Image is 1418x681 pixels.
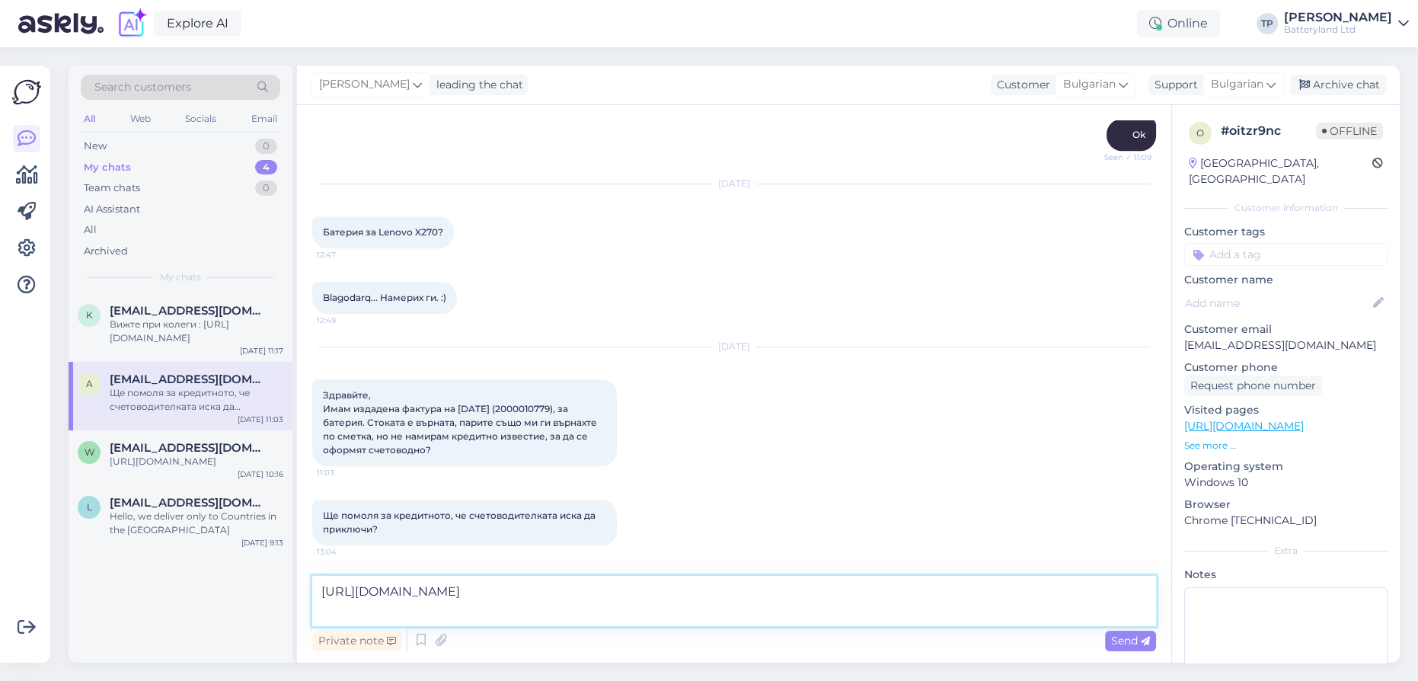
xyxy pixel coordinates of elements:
[86,378,93,389] span: a
[1184,376,1322,396] div: Request phone number
[84,181,140,196] div: Team chats
[238,468,283,480] div: [DATE] 10:16
[1184,567,1388,583] p: Notes
[110,455,283,468] div: [URL][DOMAIN_NAME]
[110,496,268,510] span: lu2ddb@gmail.com
[319,76,410,93] span: [PERSON_NAME]
[323,389,599,456] span: Здравйте, Имам издадена фактура на [DATE] (2000010779), за батерия. Стоката е върната, парите същ...
[12,78,41,107] img: Askly Logo
[84,160,131,175] div: My chats
[1211,76,1263,93] span: Bulgarian
[1063,76,1116,93] span: Bulgarian
[1184,459,1388,475] p: Operating system
[255,139,277,154] div: 0
[255,181,277,196] div: 0
[323,292,446,303] span: Blagodarq... Намерих ги. :)
[1185,295,1370,312] input: Add name
[1137,10,1220,37] div: Online
[1257,13,1278,34] div: TP
[1184,272,1388,288] p: Customer name
[1184,337,1388,353] p: [EMAIL_ADDRESS][DOMAIN_NAME]
[110,372,268,386] span: arco@mal.bg
[312,576,1156,626] textarea: [URL][DOMAIN_NAME]
[1196,127,1204,139] span: o
[84,202,140,217] div: AI Assistant
[84,244,128,259] div: Archived
[86,309,93,321] span: k
[1221,122,1316,140] div: # oitzr9nc
[1290,75,1386,95] div: Archive chat
[84,222,97,238] div: All
[84,139,107,154] div: New
[160,270,201,284] span: My chats
[312,177,1156,190] div: [DATE]
[317,315,374,326] span: 12:49
[317,546,374,558] span: 13:04
[241,537,283,548] div: [DATE] 9:13
[1184,475,1388,491] p: Windows 10
[1184,201,1388,215] div: Customer information
[1316,123,1383,139] span: Offline
[110,441,268,455] span: wwflubo@gbg.bg
[110,386,283,414] div: Ще помоля за кредитното, че счетоводителката иска да приключи?
[110,318,283,345] div: Вижте при колеги : [URL][DOMAIN_NAME]
[1184,513,1388,529] p: Chrome [TECHNICAL_ID]
[1284,11,1409,36] a: [PERSON_NAME]Batteryland Ltd
[1111,634,1150,647] span: Send
[312,631,402,651] div: Private note
[1094,152,1151,163] span: Seen ✓ 11:09
[255,160,277,175] div: 4
[1184,360,1388,376] p: Customer phone
[1184,497,1388,513] p: Browser
[991,77,1050,93] div: Customer
[1132,129,1145,140] span: Ok
[110,304,268,318] span: kan4ok@gmail.com
[312,340,1156,353] div: [DATE]
[430,77,523,93] div: leading the chat
[127,109,154,129] div: Web
[85,446,94,458] span: w
[323,226,443,238] span: Батерия за Lenovo X270?
[1284,11,1392,24] div: [PERSON_NAME]
[182,109,219,129] div: Socials
[1189,155,1372,187] div: [GEOGRAPHIC_DATA], [GEOGRAPHIC_DATA]
[1184,419,1304,433] a: [URL][DOMAIN_NAME]
[110,510,283,537] div: Hello, we deliver only to Countries in the [GEOGRAPHIC_DATA]
[1184,439,1388,452] p: See more ...
[1184,321,1388,337] p: Customer email
[154,11,241,37] a: Explore AI
[81,109,98,129] div: All
[94,79,191,95] span: Search customers
[317,249,374,261] span: 12:47
[317,467,374,478] span: 11:03
[1184,544,1388,558] div: Extra
[323,510,598,535] span: Ще помоля за кредитното, че счетоводителката иска да приключи?
[248,109,280,129] div: Email
[87,501,92,513] span: l
[1284,24,1392,36] div: Batteryland Ltd
[1148,77,1198,93] div: Support
[238,414,283,425] div: [DATE] 11:03
[1184,224,1388,240] p: Customer tags
[116,8,148,40] img: explore-ai
[240,345,283,356] div: [DATE] 11:17
[1184,402,1388,418] p: Visited pages
[1184,243,1388,266] input: Add a tag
